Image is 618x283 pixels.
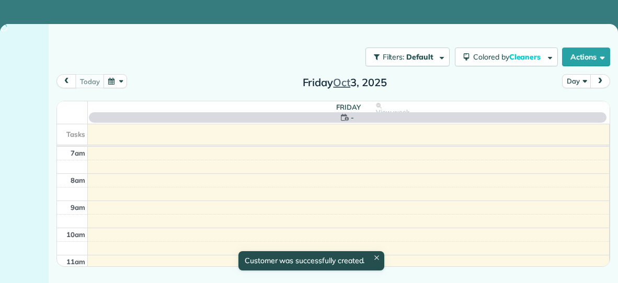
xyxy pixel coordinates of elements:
button: Day [562,74,591,88]
button: Actions [562,48,610,66]
div: Customer was successfully created. [238,251,385,270]
span: 10am [66,230,85,239]
button: Filters: Default [365,48,450,66]
span: Tasks [66,130,85,138]
span: 7am [71,149,85,157]
span: 8am [71,176,85,184]
span: Oct [333,76,350,89]
button: Colored byCleaners [455,48,558,66]
span: 11am [66,257,85,266]
span: Default [406,52,434,62]
a: Filters: Default [360,48,450,66]
span: - [351,112,354,123]
button: today [75,74,104,88]
span: 9am [71,203,85,211]
h2: Friday 3, 2025 [279,77,410,88]
span: Colored by [473,52,544,62]
span: Friday [336,103,361,111]
span: Cleaners [509,52,543,62]
span: Filters: [383,52,405,62]
span: View week [376,108,409,116]
button: prev [56,74,76,88]
button: next [590,74,610,88]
